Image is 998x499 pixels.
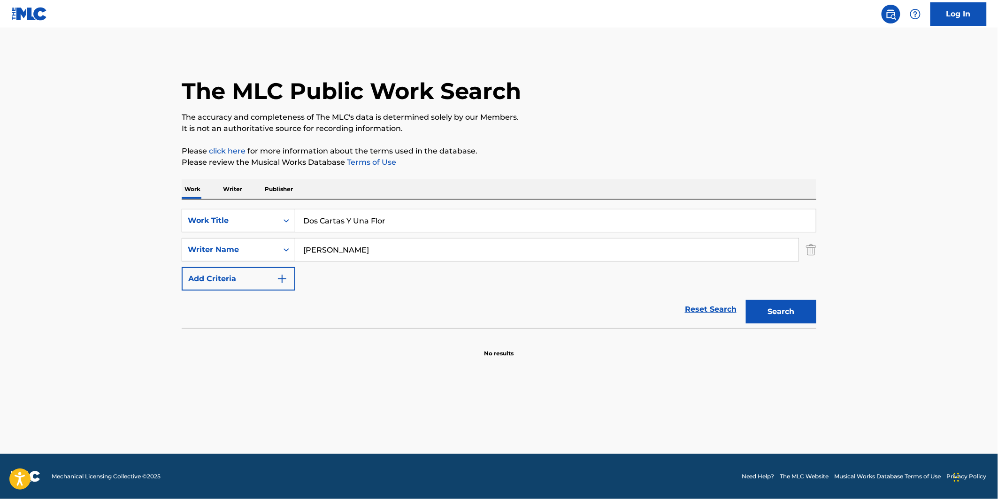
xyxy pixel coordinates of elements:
[182,112,816,123] p: The accuracy and completeness of The MLC's data is determined solely by our Members.
[947,472,987,481] a: Privacy Policy
[188,215,272,226] div: Work Title
[11,471,40,482] img: logo
[182,179,203,199] p: Work
[680,299,741,320] a: Reset Search
[484,338,514,358] p: No results
[742,472,775,481] a: Need Help?
[345,158,396,167] a: Terms of Use
[930,2,987,26] a: Log In
[182,123,816,134] p: It is not an authoritative source for recording information.
[182,267,295,291] button: Add Criteria
[182,209,816,328] form: Search Form
[910,8,921,20] img: help
[806,238,816,261] img: Delete Criterion
[276,273,288,284] img: 9d2ae6d4665cec9f34b9.svg
[182,146,816,157] p: Please for more information about the terms used in the database.
[780,472,829,481] a: The MLC Website
[220,179,245,199] p: Writer
[182,77,521,105] h1: The MLC Public Work Search
[182,157,816,168] p: Please review the Musical Works Database
[835,472,941,481] a: Musical Works Database Terms of Use
[262,179,296,199] p: Publisher
[11,7,47,21] img: MLC Logo
[209,146,246,155] a: click here
[954,463,960,491] div: Drag
[951,454,998,499] iframe: Chat Widget
[746,300,816,323] button: Search
[188,244,272,255] div: Writer Name
[885,8,897,20] img: search
[882,5,900,23] a: Public Search
[906,5,925,23] div: Help
[52,472,161,481] span: Mechanical Licensing Collective © 2025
